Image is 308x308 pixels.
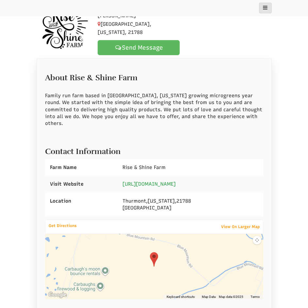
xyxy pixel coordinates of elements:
span: [GEOGRAPHIC_DATA], [US_STATE], 21788 [98,21,151,36]
a: Open this area in Google Maps (opens a new window) [47,291,68,299]
div: Farm Name [45,159,118,176]
a: Get Directions [45,222,80,230]
a: [URL][DOMAIN_NAME] [122,181,176,187]
div: , , [GEOGRAPHIC_DATA] [118,193,263,217]
h2: About Rise & Shine Farm [45,70,263,82]
span: Map data ©2025 [219,295,243,299]
h2: Contact Information [45,144,263,156]
button: Map camera controls [253,236,261,244]
span: Rise & Shine Farm [122,164,166,170]
span: [US_STATE] [148,198,175,204]
div: Location [45,193,118,209]
ul: Profile Tabs [37,58,272,59]
button: Keyboard shortcuts [167,295,195,299]
button: main_menu [259,3,272,13]
a: View On Larger Map [218,222,263,231]
img: Google [47,291,68,299]
a: Terms (opens in new tab) [251,295,260,299]
div: Visit Website [45,176,118,192]
a: Send Message [98,40,180,55]
span: 21788 [176,198,191,204]
span: Thurmont [122,198,146,204]
p: Family run farm based in [GEOGRAPHIC_DATA], [US_STATE] growing microgreens year round. We started... [45,85,263,127]
button: Map Data [202,295,216,299]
